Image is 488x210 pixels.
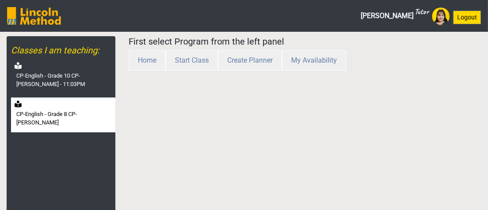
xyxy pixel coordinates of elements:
[166,50,218,71] button: Start Class
[166,56,218,64] a: Start Class
[414,7,429,16] sup: Tutor
[7,7,61,25] img: SGY6awQAAAABJRU5ErkJggg==
[282,56,346,64] a: My Availability
[11,45,115,56] h5: Classes I am teaching:
[218,50,282,71] button: Create Planner
[432,7,450,25] img: Avatar
[129,50,166,71] button: Home
[453,11,481,24] button: Logout
[16,71,114,89] label: CP-English - Grade 10 CP-[PERSON_NAME] - 11:03PM
[282,50,346,71] button: My Availability
[361,7,429,25] span: [PERSON_NAME]
[129,36,481,47] h5: First select Program from the left panel
[11,59,115,94] a: CP-English - Grade 10 CP-[PERSON_NAME] - 11:03PM
[129,56,166,64] a: Home
[218,56,282,64] a: Create Planner
[11,97,115,132] a: CP-English - Grade 8 CP-[PERSON_NAME]
[16,110,114,127] label: CP-English - Grade 8 CP-[PERSON_NAME]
